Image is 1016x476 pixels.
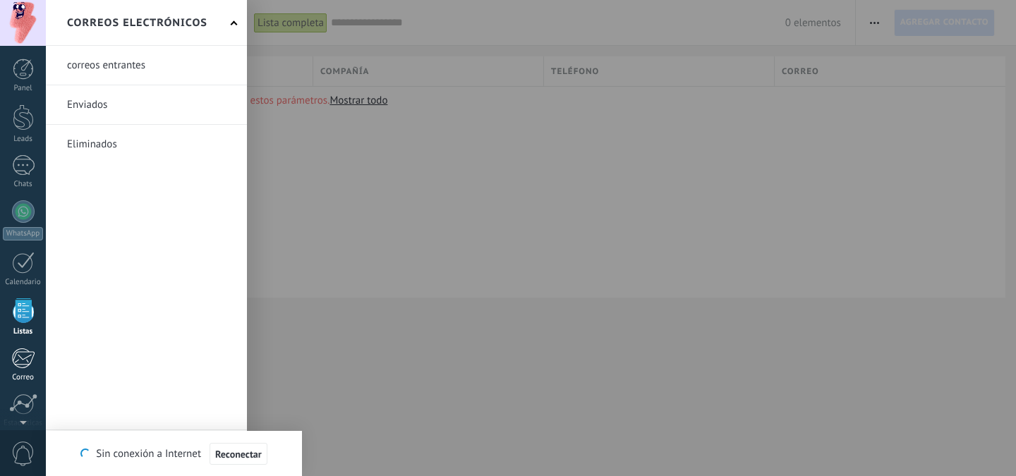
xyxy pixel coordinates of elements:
button: Reconectar [210,443,267,465]
div: Leads [3,135,44,144]
span: Reconectar [215,449,262,459]
div: Panel [3,84,44,93]
li: correos entrantes [46,46,247,85]
li: Enviados [46,85,247,125]
div: Chats [3,180,44,189]
div: Correo [3,373,44,382]
h2: Correos electrónicos [67,1,207,45]
div: WhatsApp [3,227,43,240]
div: Sin conexión a Internet [80,442,267,465]
div: Calendario [3,278,44,287]
div: Listas [3,327,44,336]
li: Eliminados [46,125,247,164]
